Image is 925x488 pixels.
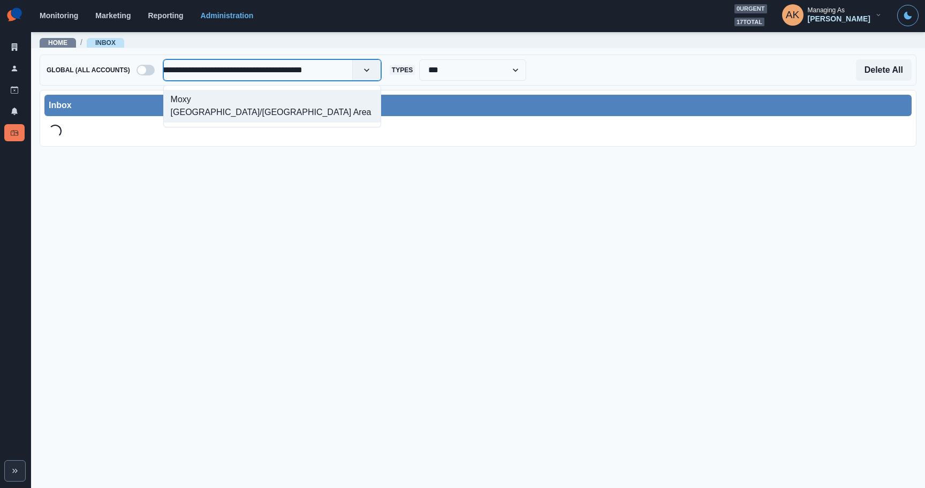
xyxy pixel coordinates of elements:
button: Delete All [856,59,912,81]
button: Toggle Mode [897,5,919,26]
a: Home [48,39,67,47]
a: Monitoring [40,11,78,20]
a: Reporting [148,11,183,20]
span: 0 urgent [734,4,767,13]
span: / [80,37,82,48]
nav: breadcrumb [40,37,124,48]
a: Users [4,60,25,77]
button: Expand [4,460,26,482]
span: 17 total [734,18,764,27]
div: [PERSON_NAME] [808,14,870,24]
a: Inbox [4,124,25,141]
a: Inbox [95,39,116,47]
a: Marketing [95,11,131,20]
a: Notifications [4,103,25,120]
span: Global (All Accounts) [44,65,132,75]
div: Inbox [49,99,907,112]
button: Managing As[PERSON_NAME] [774,4,891,26]
div: Moxy [GEOGRAPHIC_DATA]/[GEOGRAPHIC_DATA] Area [164,90,381,123]
div: Managing As [808,6,845,14]
div: Alex Kalogeropoulos [786,2,800,28]
a: Administration [201,11,254,20]
a: Draft Posts [4,81,25,98]
span: Types [390,65,415,75]
a: Clients [4,39,25,56]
